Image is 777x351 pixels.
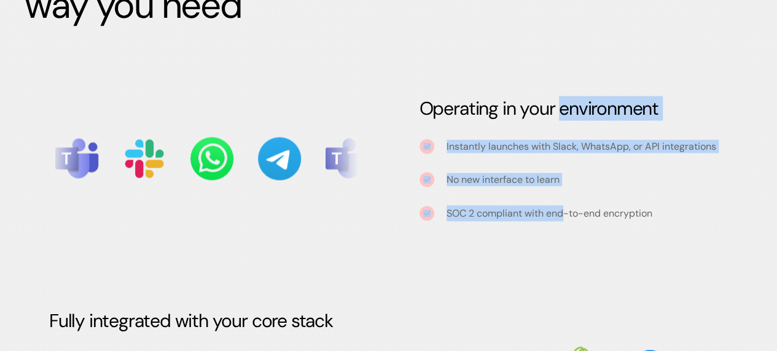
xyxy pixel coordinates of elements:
[420,96,728,121] h3: Operating in your environment
[447,206,652,222] p: SOC 2 compliant with end-to-end encryption
[423,176,431,183] img: tick icon
[423,210,431,217] img: tick icon
[423,143,431,150] img: tick icon
[447,140,728,153] p: Instantly launches with Slack, WhatsApp, or API integrations
[447,173,728,187] p: No new interface to learn
[49,309,358,333] h3: Fully integrated with your core stack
